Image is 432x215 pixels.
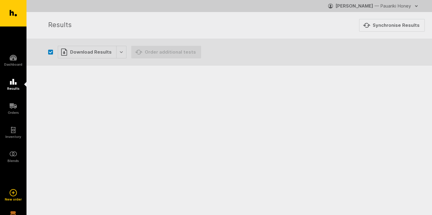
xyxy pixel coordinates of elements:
button: Synchronise Results [359,19,425,32]
h1: Results [48,20,352,31]
span: — Pauariki Honey [375,3,411,9]
h5: Inventory [5,135,21,139]
h5: Blends [8,159,19,163]
h5: Orders [8,111,19,114]
button: [PERSON_NAME] — Pauariki Honey [328,1,420,11]
button: Select all [48,50,53,55]
h5: New order [5,198,22,201]
h5: Dashboard [4,63,22,66]
h5: Results [7,87,20,90]
strong: [PERSON_NAME] [335,3,373,9]
button: Download Results [58,46,126,58]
